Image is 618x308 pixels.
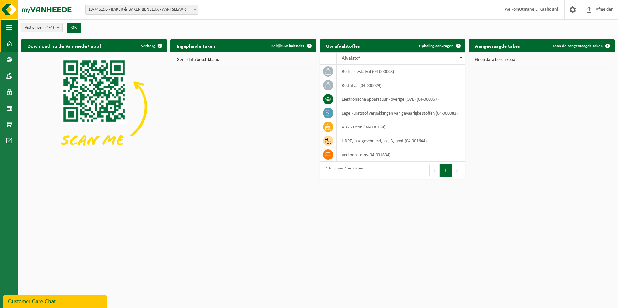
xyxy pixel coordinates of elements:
h2: Ingeplande taken [170,39,222,52]
h2: Aangevraagde taken [469,39,527,52]
iframe: chat widget [3,294,108,308]
td: elektronische apparatuur - overige (OVE) (04-000067) [337,92,465,106]
h2: Uw afvalstoffen [320,39,367,52]
a: Toon de aangevraagde taken [548,39,614,52]
img: Download de VHEPlus App [21,52,167,162]
button: Verberg [136,39,166,52]
button: OK [67,23,81,33]
td: vlak karton (04-000158) [337,120,465,134]
td: bedrijfsrestafval (04-000008) [337,65,465,78]
count: (4/4) [45,26,54,30]
td: HDPE, box geschuimd, los, B, bont (04-001644) [337,134,465,148]
span: 10-746196 - BAKER & BAKER BENELUX - AARTSELAAR [86,5,198,14]
span: Ophaling aanvragen [419,44,453,48]
div: 1 tot 7 van 7 resultaten [323,163,363,178]
button: Next [452,164,462,177]
td: restafval (04-000029) [337,78,465,92]
span: Bekijk uw kalender [271,44,304,48]
td: verkoop items (04-001834) [337,148,465,162]
span: Toon de aangevraagde taken [553,44,603,48]
button: Previous [429,164,440,177]
td: lege kunststof verpakkingen van gevaarlijke stoffen (04-000081) [337,106,465,120]
h2: Download nu de Vanheede+ app! [21,39,107,52]
p: Geen data beschikbaar. [177,58,310,62]
span: Verberg [141,44,155,48]
a: Ophaling aanvragen [414,39,465,52]
button: Vestigingen(4/4) [21,23,63,32]
span: 10-746196 - BAKER & BAKER BENELUX - AARTSELAAR [85,5,198,15]
a: Bekijk uw kalender [266,39,316,52]
span: Afvalstof [342,56,360,61]
strong: Otmane El Kaabouni [519,7,558,12]
button: 1 [440,164,452,177]
span: Vestigingen [25,23,54,33]
p: Geen data beschikbaar. [475,58,608,62]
